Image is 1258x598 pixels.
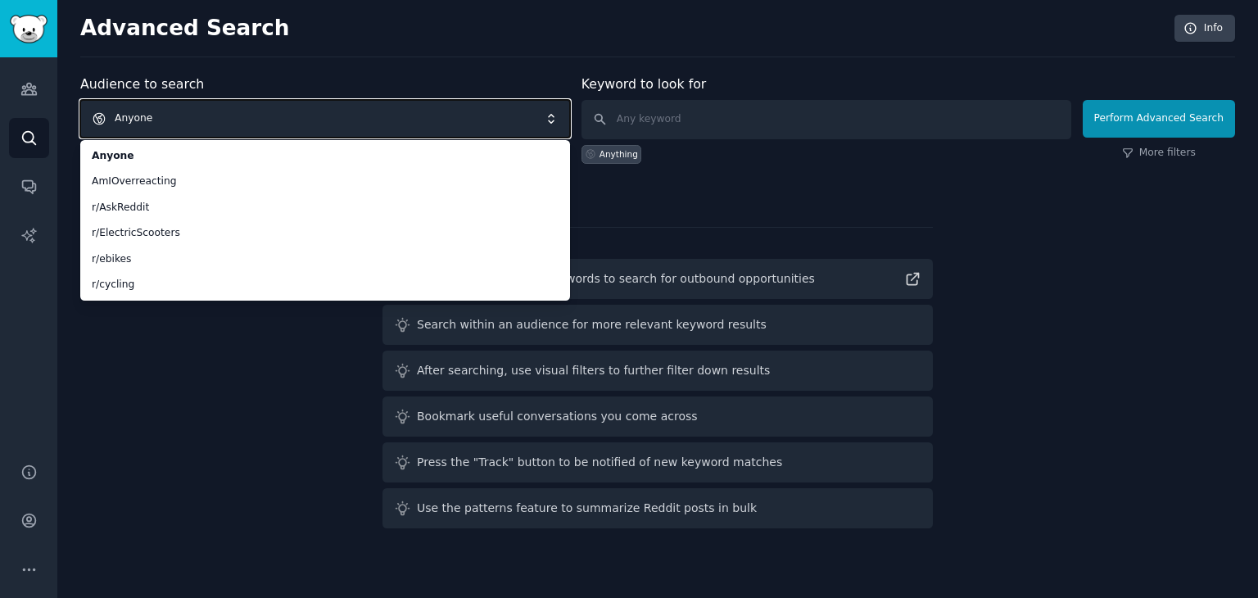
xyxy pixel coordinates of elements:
[1122,146,1196,161] a: More filters
[80,100,570,138] button: Anyone
[92,201,559,215] span: r/AskReddit
[417,500,757,517] div: Use the patterns feature to summarize Reddit posts in bulk
[92,252,559,267] span: r/ebikes
[600,148,638,160] div: Anything
[1174,15,1235,43] a: Info
[80,16,1165,42] h2: Advanced Search
[92,174,559,189] span: AmIOverreacting
[80,140,570,301] ul: Anyone
[417,408,698,425] div: Bookmark useful conversations you come across
[92,226,559,241] span: r/ElectricScooters
[417,362,770,379] div: After searching, use visual filters to further filter down results
[10,15,48,43] img: GummySearch logo
[417,270,815,288] div: Read guide on helpful keywords to search for outbound opportunities
[92,149,559,164] span: Anyone
[417,316,767,333] div: Search within an audience for more relevant keyword results
[80,76,204,92] label: Audience to search
[581,76,707,92] label: Keyword to look for
[417,454,782,471] div: Press the "Track" button to be notified of new keyword matches
[581,100,1071,139] input: Any keyword
[1083,100,1235,138] button: Perform Advanced Search
[92,278,559,292] span: r/cycling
